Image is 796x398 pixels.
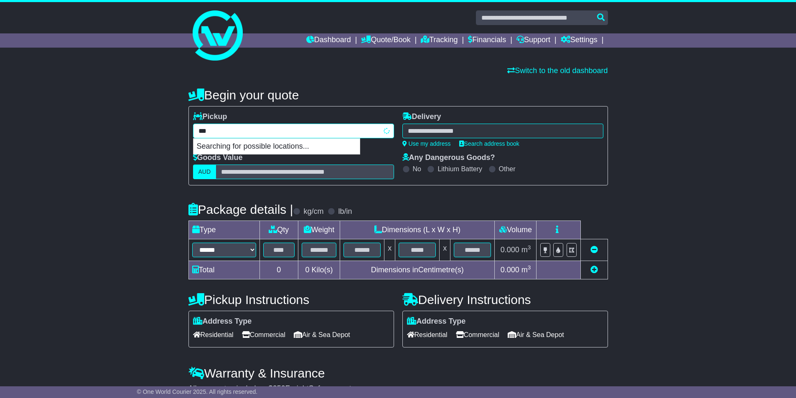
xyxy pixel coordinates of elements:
td: x [384,239,395,261]
a: Switch to the old dashboard [507,66,608,75]
label: Other [499,165,516,173]
td: Dimensions in Centimetre(s) [340,261,495,279]
label: kg/cm [303,207,323,216]
a: Settings [561,33,598,48]
span: Residential [193,328,234,341]
span: m [521,246,531,254]
td: Kilo(s) [298,261,340,279]
label: Pickup [193,112,227,122]
h4: Pickup Instructions [188,293,394,307]
td: x [440,239,450,261]
span: Commercial [242,328,285,341]
a: Use my address [402,140,451,147]
span: Residential [407,328,448,341]
h4: Warranty & Insurance [188,366,608,380]
span: 0.000 [501,266,519,274]
a: Quote/Book [361,33,410,48]
span: 250 [273,384,285,393]
td: Type [188,221,259,239]
td: 0 [259,261,298,279]
span: Commercial [456,328,499,341]
label: Address Type [193,317,252,326]
label: AUD [193,165,216,179]
div: All our quotes include a $ FreightSafe warranty. [188,384,608,393]
td: Total [188,261,259,279]
a: Financials [468,33,506,48]
sup: 3 [528,244,531,251]
label: Address Type [407,317,466,326]
p: Searching for possible locations... [193,139,360,155]
label: Any Dangerous Goods? [402,153,495,162]
label: Lithium Battery [437,165,482,173]
td: Dimensions (L x W x H) [340,221,495,239]
span: © One World Courier 2025. All rights reserved. [137,388,258,395]
label: Delivery [402,112,441,122]
td: Weight [298,221,340,239]
label: No [413,165,421,173]
span: Air & Sea Depot [508,328,564,341]
td: Qty [259,221,298,239]
a: Search address book [459,140,519,147]
a: Tracking [421,33,458,48]
h4: Begin your quote [188,88,608,102]
a: Support [516,33,550,48]
label: lb/in [338,207,352,216]
typeahead: Please provide city [193,124,394,138]
span: 0 [305,266,310,274]
a: Add new item [590,266,598,274]
label: Goods Value [193,153,243,162]
sup: 3 [528,264,531,271]
a: Dashboard [306,33,351,48]
h4: Package details | [188,203,293,216]
td: Volume [495,221,537,239]
h4: Delivery Instructions [402,293,608,307]
span: m [521,266,531,274]
a: Remove this item [590,246,598,254]
span: Air & Sea Depot [294,328,350,341]
span: 0.000 [501,246,519,254]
